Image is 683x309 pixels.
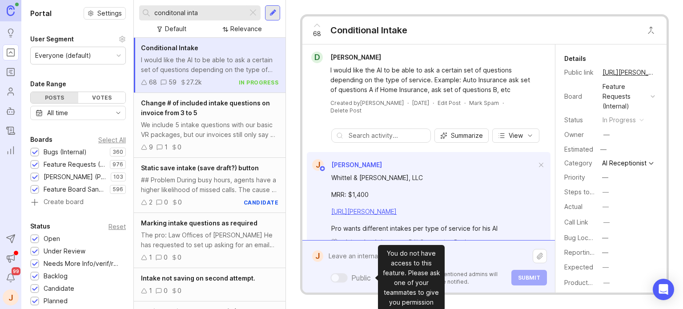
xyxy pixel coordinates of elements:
span: Intake not saving on second attempt. [141,274,255,282]
p: Mentioned admins will be notified. [439,270,506,285]
div: 0 [164,197,168,207]
div: · [369,238,370,245]
div: Public link [564,68,595,77]
div: 59 [169,77,177,87]
div: Votes [78,92,126,103]
div: · [433,99,434,107]
label: Bug Location [564,234,603,241]
div: 1 [149,286,152,296]
p: 596 [112,186,123,193]
label: Reporting Team [564,249,612,256]
div: Needs More Info/verif/repro [44,259,121,269]
button: Call Link [601,217,612,228]
div: Under Review [44,246,85,256]
span: Static save intake (save draft?) button [141,164,259,172]
button: Notifications [3,270,19,286]
div: 1 [149,253,152,262]
div: — [603,130,610,140]
a: Reporting [3,142,19,158]
div: I would like the AI to be able to ask a certain set of questions depending on the type of service... [330,65,537,95]
a: Change # of included intake questions on invoice from 3 to 5We include 5 intake questions with ou... [134,93,285,158]
div: · [464,99,466,107]
div: Reset [108,224,126,229]
div: 68 [149,77,157,87]
button: Send to Autopilot [3,231,19,247]
button: Upload file [533,249,547,263]
div: I would like the AI to be able to ask a certain set of questions depending on the type of service... [141,55,278,75]
a: Intake not saving on second attempt.100 [134,268,285,301]
span: [PERSON_NAME] [331,161,382,169]
div: Everyone (default) [35,51,91,60]
p: 103 [113,173,123,181]
div: MRR: $1,400 [331,190,536,200]
button: Close button [642,21,660,39]
img: member badge [319,165,326,172]
div: 0 [177,253,181,262]
a: Create board [30,199,126,207]
div: candidate [244,199,279,206]
div: Open Intercom Messenger [653,279,674,300]
button: Actual [600,201,611,213]
div: Relevance [230,24,262,34]
span: A day ago [374,238,400,245]
a: Conditional IntakeI would like the AI to be able to ask a certain set of questions depending on t... [134,38,285,93]
label: Steps to Reproduce [564,188,625,196]
div: Backlog [44,271,68,281]
div: User Segment [30,34,74,44]
a: Portal [3,44,19,60]
div: Date Range [30,79,66,89]
div: 9 [149,142,153,152]
button: Steps to Reproduce [600,186,611,198]
div: AI Receptionist [602,160,647,166]
div: — [603,262,609,272]
h1: Portal [30,8,52,19]
div: Conditional Intake [330,24,407,36]
div: Created by [PERSON_NAME] [330,99,404,107]
div: Public [351,273,371,283]
div: Candidate [44,284,74,293]
a: Changelog [3,123,19,139]
div: in progress [603,115,636,125]
div: — [602,173,608,182]
button: Expected [600,261,611,273]
div: — [598,144,609,155]
span: [PERSON_NAME] [330,53,381,61]
div: 0 [164,253,168,262]
div: 2 [149,197,153,207]
div: Reply [454,238,469,245]
a: Ideas [3,25,19,41]
div: ## Problem During busy hours, agents have a higher likelihood of missed calls. The cause of this ... [141,175,278,195]
a: J[PERSON_NAME] [307,159,382,171]
div: Pro wants different intakes per type of service for his AI [331,224,536,233]
a: [URL][PERSON_NAME] [600,67,658,78]
div: We include 5 intake questions with our basic VR packages, but our invoices still only say 3. This... [141,120,278,140]
div: Bugs (Internal) [44,147,87,157]
div: — [602,233,608,243]
div: Boards [30,134,52,145]
a: D[PERSON_NAME] [306,52,388,63]
div: — [603,202,609,212]
span: Change # of included intake questions on invoice from 3 to 5 [141,99,270,116]
div: Feature Requests (Internal) [603,82,647,111]
div: · [407,99,409,107]
img: Canny Home [7,5,15,16]
button: Announcements [3,250,19,266]
div: 0 [178,197,182,207]
div: Owner [564,130,595,140]
label: Actual [564,203,583,210]
button: Settings [84,7,126,20]
span: View [509,131,523,140]
div: Estimated [564,146,593,152]
div: · [341,238,342,245]
div: The pro: Law Offices of [PERSON_NAME] He has requested to set up asking for an email address as a... [141,230,278,250]
label: Expected [564,263,593,271]
div: D [311,52,323,63]
span: Marking intake questions as required [141,219,257,227]
div: Edit Post [438,99,461,107]
div: in progress [239,79,279,86]
button: J [3,289,19,305]
a: Static save intake (save draft?) button## Problem During busy hours, agents have a higher likelih... [134,158,285,213]
input: Search... [154,8,244,18]
div: Status [564,115,595,125]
